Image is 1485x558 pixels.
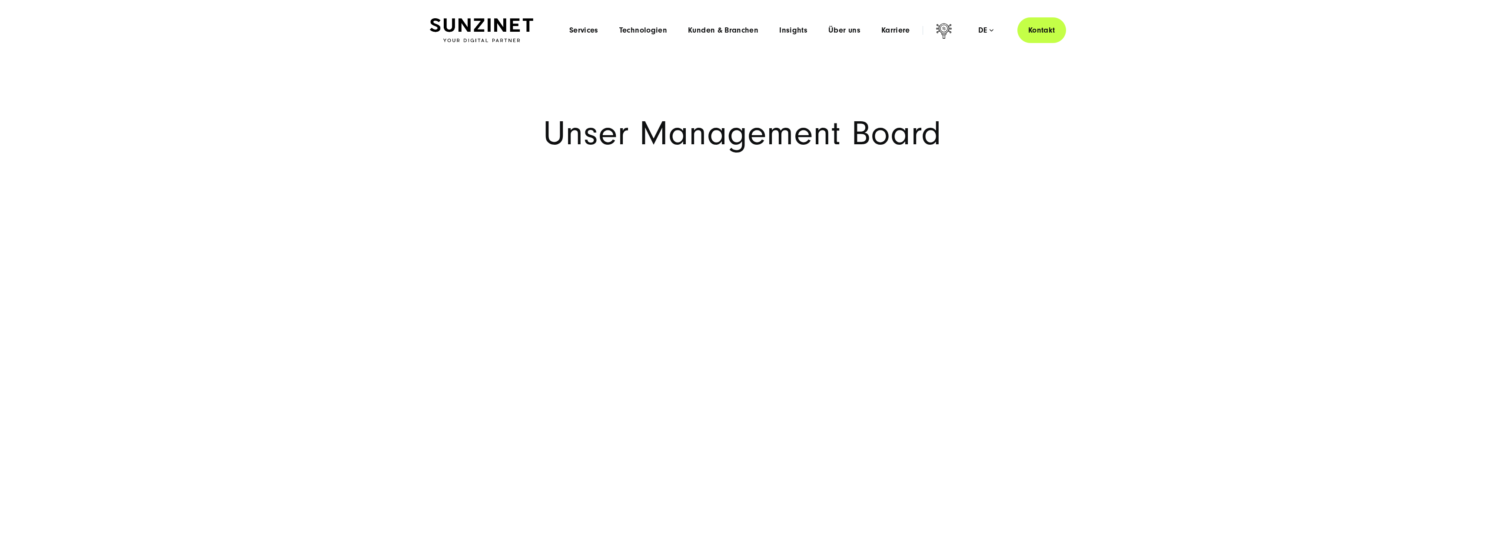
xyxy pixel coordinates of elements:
a: Kontakt [1017,17,1066,43]
img: SUNZINET Full Service Digital Agentur [430,18,533,43]
a: Karriere [881,26,910,35]
a: Über uns [828,26,860,35]
a: Services [569,26,598,35]
a: Insights [779,26,807,35]
div: de [978,26,993,35]
a: Kunden & Branchen [688,26,758,35]
h1: Unser Management Board [430,117,1056,150]
a: Technologien [619,26,667,35]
